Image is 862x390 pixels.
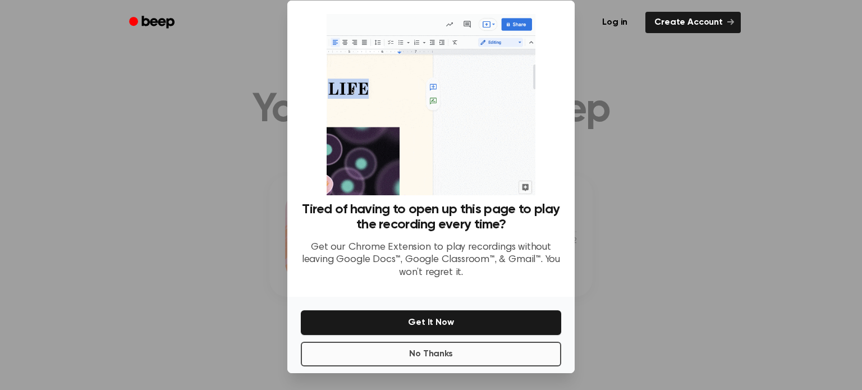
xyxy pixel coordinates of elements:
a: Beep [121,12,185,34]
img: Beep extension in action [327,14,535,195]
h3: Tired of having to open up this page to play the recording every time? [301,202,561,232]
button: No Thanks [301,342,561,366]
a: Create Account [645,12,741,33]
a: Log in [591,10,639,35]
p: Get our Chrome Extension to play recordings without leaving Google Docs™, Google Classroom™, & Gm... [301,241,561,279]
button: Get It Now [301,310,561,335]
